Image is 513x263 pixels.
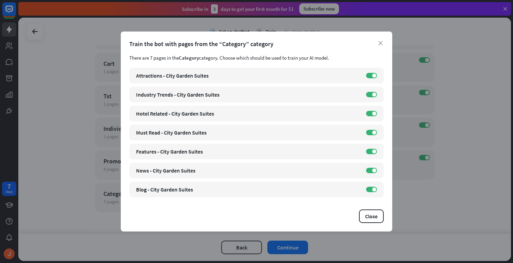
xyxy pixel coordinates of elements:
div: Train the bot with pages from the “Category” category [129,40,384,48]
div: There are 7 pages in the category. Choose which should be used to train your AI model. [129,55,384,61]
button: Close [359,209,384,223]
div: Hotel Related - City Garden Suites [136,110,359,117]
div: News - City Garden Suites [136,167,359,174]
div: Industry Trends - City Garden Suites [136,91,359,98]
span: Category [179,55,199,61]
div: Attractions - City Garden Suites [136,72,359,79]
div: Features - City Garden Suites [136,148,359,155]
div: Blog - City Garden Suites [136,186,359,193]
button: Open LiveChat chat widget [5,3,26,23]
i: close [378,41,383,45]
div: Must Read - City Garden Suites [136,129,359,136]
